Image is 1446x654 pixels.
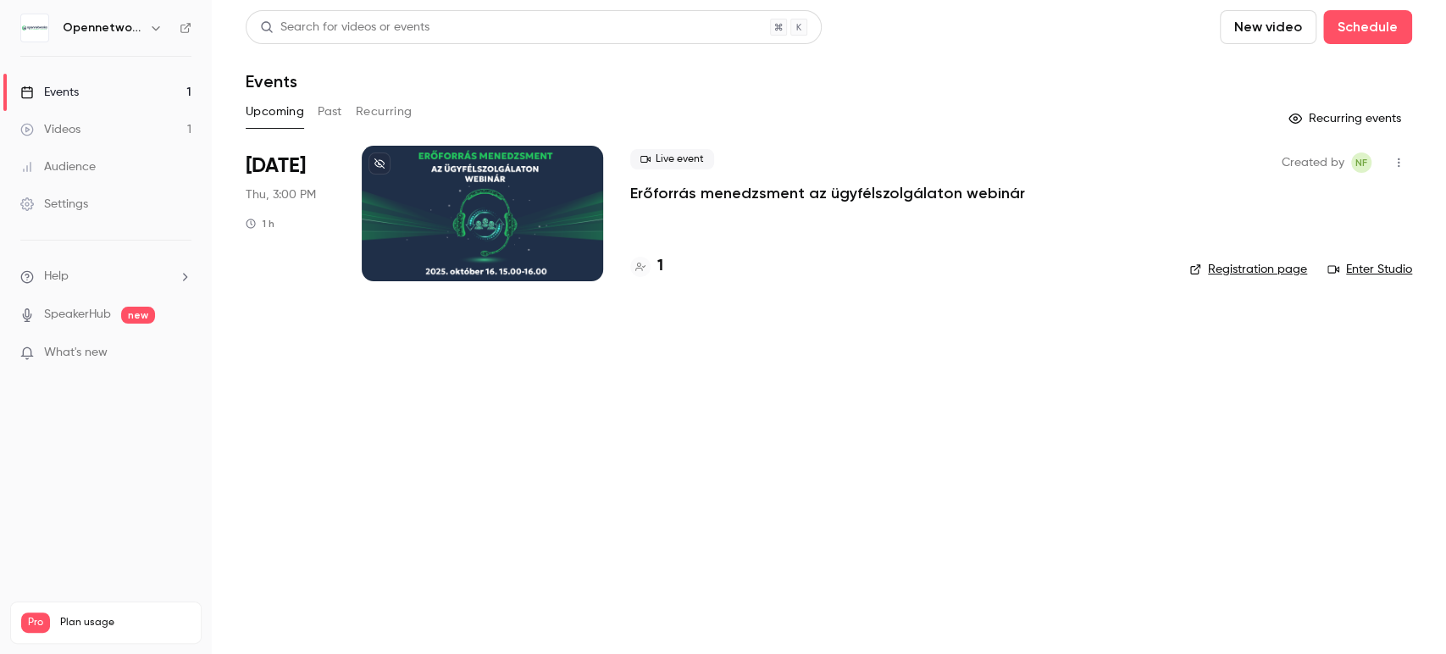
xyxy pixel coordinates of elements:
div: 1 h [246,217,274,230]
iframe: Noticeable Trigger [171,346,191,361]
a: Erőforrás menedzsment az ügyfélszolgálaton webinár [630,183,1025,203]
span: Help [44,268,69,285]
img: Opennetworks Kft. [21,14,48,42]
span: new [121,307,155,324]
span: Live event [630,149,714,169]
div: Videos [20,121,80,138]
button: Recurring events [1281,105,1412,132]
h1: Events [246,71,297,91]
div: Oct 16 Thu, 3:00 PM (Europe/Budapest) [246,146,335,281]
div: Events [20,84,79,101]
a: Enter Studio [1327,261,1412,278]
div: Audience [20,158,96,175]
span: Pro [21,612,50,633]
span: Created by [1282,152,1344,173]
span: Thu, 3:00 PM [246,186,316,203]
span: Nóra Faragó [1351,152,1371,173]
a: SpeakerHub [44,306,111,324]
button: Past [318,98,342,125]
span: What's new [44,344,108,362]
button: New video [1220,10,1316,44]
a: Registration page [1189,261,1307,278]
h6: Opennetworks Kft. [63,19,142,36]
span: [DATE] [246,152,306,180]
div: Search for videos or events [260,19,429,36]
li: help-dropdown-opener [20,268,191,285]
span: Plan usage [60,616,191,629]
button: Upcoming [246,98,304,125]
h4: 1 [657,255,663,278]
button: Schedule [1323,10,1412,44]
button: Recurring [356,98,413,125]
div: Settings [20,196,88,213]
a: 1 [630,255,663,278]
span: NF [1355,152,1367,173]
